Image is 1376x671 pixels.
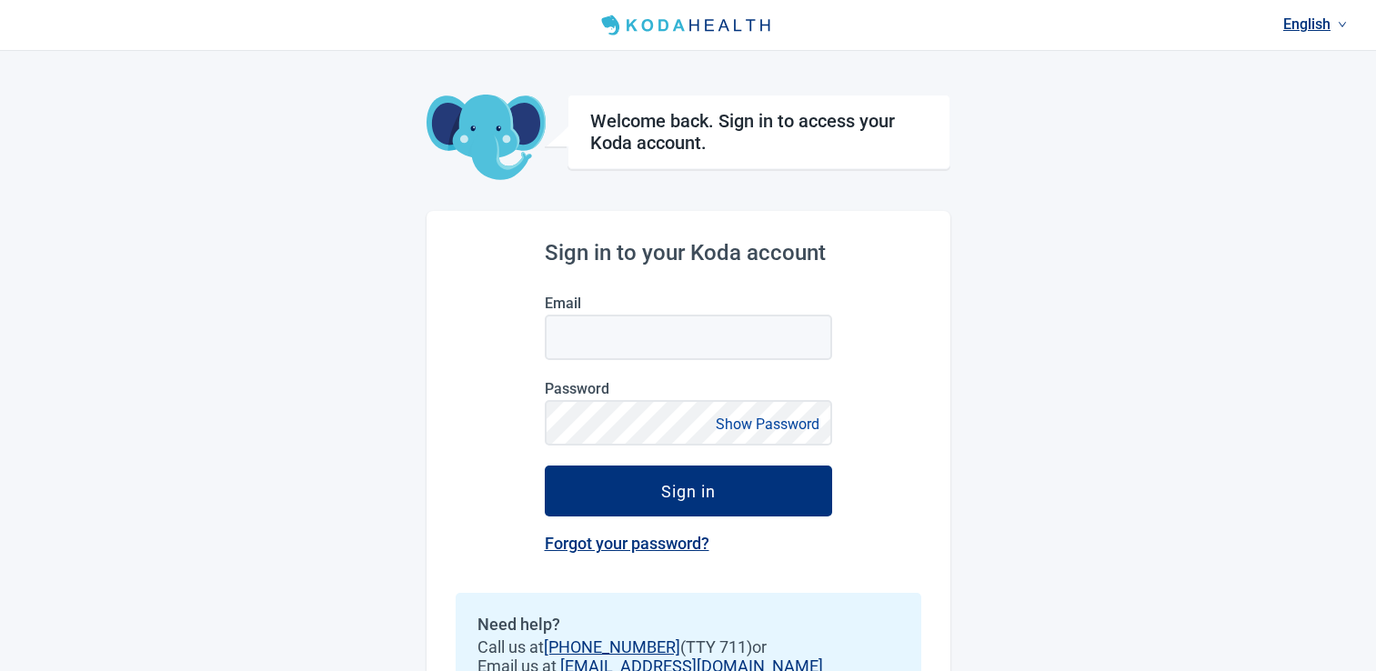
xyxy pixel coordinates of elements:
[477,615,899,634] h2: Need help?
[545,534,709,553] a: Forgot your password?
[594,11,781,40] img: Koda Health
[545,466,832,516] button: Sign in
[710,412,825,436] button: Show Password
[477,637,899,656] span: Call us at (TTY 711) or
[1276,9,1354,39] a: Current language: English
[545,240,832,265] h2: Sign in to your Koda account
[545,295,832,312] label: Email
[544,637,680,656] a: [PHONE_NUMBER]
[1338,20,1347,29] span: down
[427,95,546,182] img: Koda Elephant
[590,110,928,154] h1: Welcome back. Sign in to access your Koda account.
[545,380,832,397] label: Password
[661,482,716,500] div: Sign in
